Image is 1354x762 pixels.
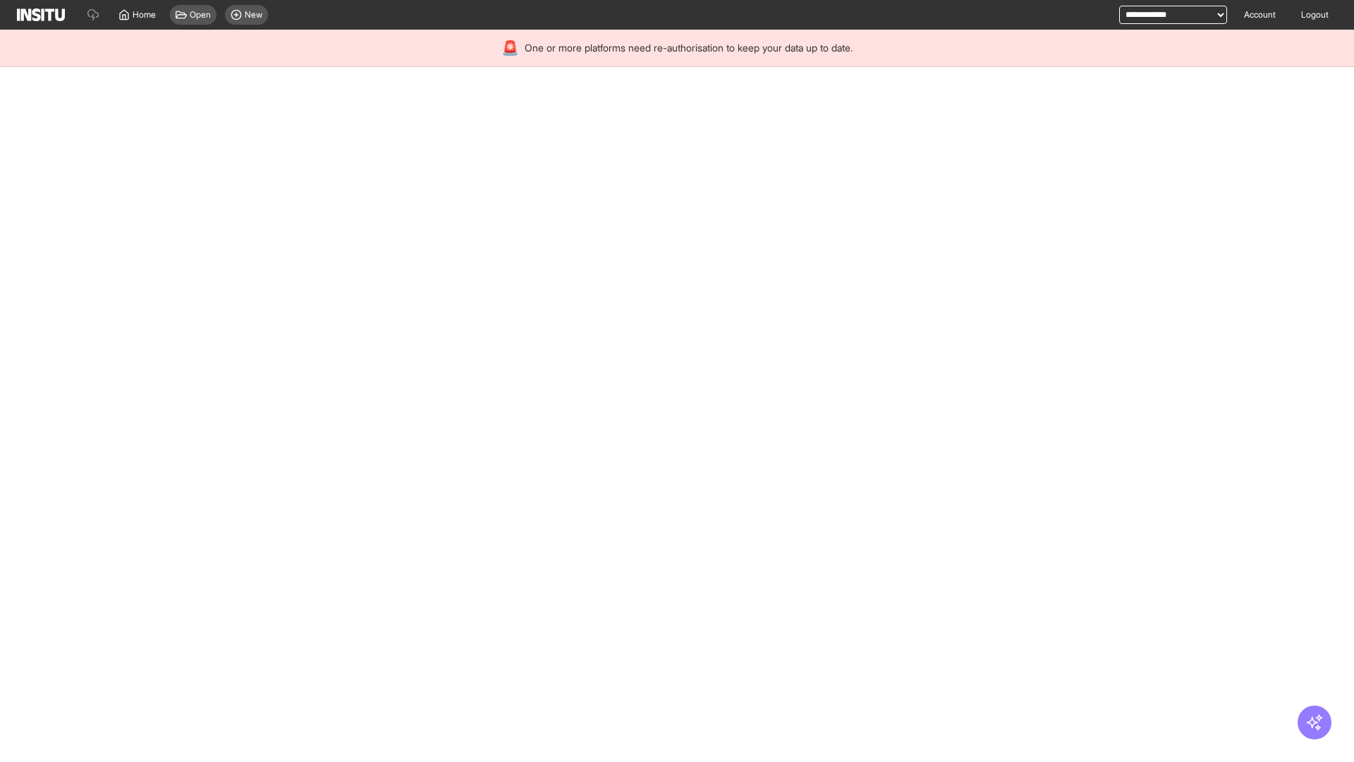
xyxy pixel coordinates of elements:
[133,9,156,20] span: Home
[501,38,519,58] div: 🚨
[525,41,853,55] span: One or more platforms need re-authorisation to keep your data up to date.
[190,9,211,20] span: Open
[17,8,65,21] img: Logo
[245,9,262,20] span: New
